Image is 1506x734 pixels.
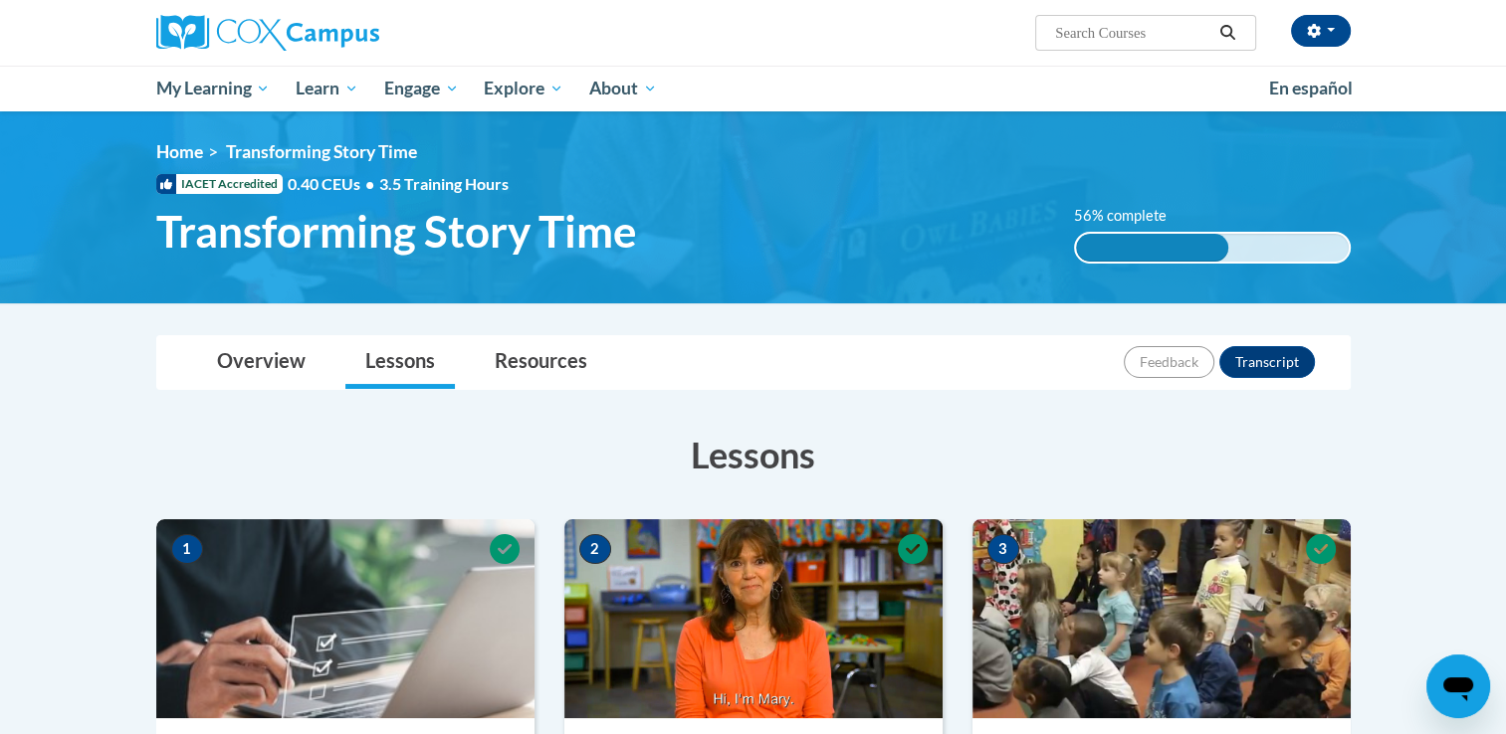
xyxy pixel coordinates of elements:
[156,430,1351,479] h3: Lessons
[471,66,576,111] a: Explore
[371,66,472,111] a: Engage
[1124,346,1214,378] button: Feedback
[1256,68,1366,109] a: En español
[1291,15,1351,47] button: Account Settings
[226,141,417,162] span: Transforming Story Time
[155,77,270,100] span: My Learning
[143,66,284,111] a: My Learning
[1269,78,1353,98] span: En español
[484,77,563,100] span: Explore
[288,173,379,195] span: 0.40 CEUs
[156,519,535,718] img: Course Image
[171,534,203,564] span: 1
[156,15,535,51] a: Cox Campus
[345,336,455,389] a: Lessons
[126,66,1381,111] div: Main menu
[1076,234,1228,262] div: 56% complete
[1212,21,1242,45] button: Search
[365,174,374,193] span: •
[576,66,670,111] a: About
[384,77,459,100] span: Engage
[972,519,1351,718] img: Course Image
[579,534,611,564] span: 2
[156,15,379,51] img: Cox Campus
[475,336,607,389] a: Resources
[156,174,283,194] span: IACET Accredited
[987,534,1019,564] span: 3
[1053,21,1212,45] input: Search Courses
[1219,346,1315,378] button: Transcript
[589,77,657,100] span: About
[564,519,943,718] img: Course Image
[1426,654,1490,718] iframe: Button to launch messaging window
[156,205,637,258] span: Transforming Story Time
[1074,205,1188,227] label: 56% complete
[283,66,371,111] a: Learn
[296,77,358,100] span: Learn
[156,141,203,162] a: Home
[197,336,325,389] a: Overview
[379,174,509,193] span: 3.5 Training Hours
